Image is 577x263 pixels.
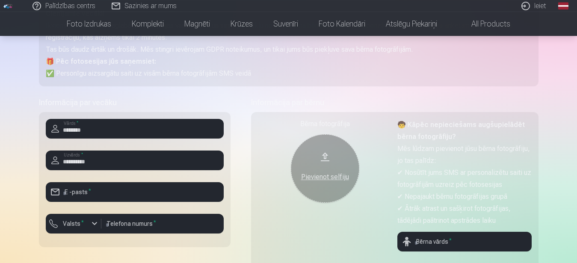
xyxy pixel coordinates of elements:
a: All products [447,12,521,36]
img: /fa1 [3,3,13,9]
p: Mēs lūdzam pievienot jūsu bērna fotogrāfiju, jo tas palīdz: [397,143,532,167]
button: Valsts* [46,214,101,233]
label: Valsts [59,219,87,228]
a: Krūzes [220,12,263,36]
div: Bērna fotogrāfija [258,119,392,129]
a: Magnēti [174,12,220,36]
a: Atslēgu piekariņi [376,12,447,36]
p: ✔ Nosūtīt jums SMS ar personalizētu saiti uz fotogrāfijām uzreiz pēc fotosesijas [397,167,532,191]
strong: 🎁 Pēc fotosesijas jūs saņemsiet: [46,57,156,65]
a: Suvenīri [263,12,308,36]
p: ✅ Personīgu aizsargātu saiti uz visām bērna fotogrāfijām SMS veidā [46,68,532,80]
a: Komplekti [121,12,174,36]
button: Pievienot selfiju [291,134,359,203]
h5: Informācija par bērnu [251,97,539,109]
a: Foto kalendāri [308,12,376,36]
div: Pievienot selfiju [299,172,351,182]
p: ✔ Ātrāk atrast un sašķirot fotogrāfijas, tādējādi paātrinot apstrādes laiku [397,203,532,227]
h5: Informācija par vecāku [39,97,231,109]
strong: 🧒 Kāpēc nepieciešams augšupielādēt bērna fotogrāfiju? [397,121,525,141]
p: ✔ Nepajaukt bērnu fotogrāfijas grupā [397,191,532,203]
a: Foto izdrukas [56,12,121,36]
p: Tas būs daudz ērtāk un drošāk. Mēs stingri ievērojam GDPR noteikumus, un tikai jums būs piekļuve ... [46,44,532,56]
